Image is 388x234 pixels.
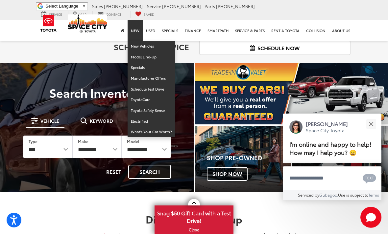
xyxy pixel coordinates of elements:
[127,138,139,144] label: Model
[106,12,121,17] span: Contact
[118,20,128,41] a: Home
[49,12,62,17] span: Service
[182,20,204,41] a: Finance
[338,192,368,198] span: Use is subject to
[128,165,171,179] button: Search
[329,20,353,41] a: About Us
[303,20,329,41] a: Collision
[195,63,388,124] div: carousel slide number 2 of 2
[90,118,113,123] span: Keyword
[268,20,303,41] a: Rent a Toyota
[68,11,91,18] a: Map
[298,192,319,198] span: Serviced by
[364,117,378,131] button: Close
[283,166,381,190] textarea: Type your message
[79,12,86,17] span: Map
[162,3,201,9] span: [PHONE_NUMBER]
[68,14,107,32] img: Space City Toyota
[128,62,175,73] a: Specials
[128,127,175,137] a: What's Your Car Worth?
[36,13,61,34] img: Toyota
[199,40,351,55] a: Schedule Now
[232,20,268,41] a: Service & Parts
[368,192,379,198] a: Terms
[195,126,291,193] div: Toyota
[128,116,175,127] a: Electrified
[359,76,388,111] button: Click to view next picture.
[195,126,291,193] a: Shop Pre-Owned Shop Now
[128,73,175,84] a: Manufacturer Offers
[319,192,338,198] a: Gubagoo.
[37,42,189,51] h2: Schedule Service
[39,214,349,224] h2: Discover Our Lineup
[128,52,175,63] a: Model Line-Up
[360,207,381,228] button: Toggle Chat Window
[155,206,233,226] span: Snag $50 Gift Card with a Test Drive!
[205,3,215,9] span: Parts
[289,140,372,157] span: I'm online and happy to help! How may I help you? 😀
[216,3,255,9] span: [PHONE_NUMBER]
[158,20,182,41] a: Specials
[45,4,78,9] span: Select Language
[29,138,37,144] label: Type
[195,63,388,124] img: We Buy Cars
[130,11,159,18] a: My Saved Vehicles
[101,165,127,179] button: Reset
[207,155,291,161] h4: Shop Pre-Owned
[144,12,155,17] span: Saved
[306,127,348,134] p: Space City Toyota
[204,20,232,41] a: SmartPath
[195,76,224,111] button: Click to view previous picture.
[82,4,86,9] span: ▼
[363,173,376,184] svg: Text
[36,11,67,18] a: Service
[128,41,175,52] a: New Vehicles
[92,11,126,18] a: Contact
[128,105,175,116] a: Toyota Safety Sense
[128,20,143,41] a: New
[283,114,381,200] div: Close[PERSON_NAME]Space City ToyotaI'm online and happy to help! How may I help you? 😀Type your m...
[128,84,175,95] a: Schedule Test Drive
[360,207,381,228] svg: Start Chat
[40,118,59,123] span: Vehicle
[78,138,88,144] label: Make
[147,3,161,9] span: Service
[92,3,103,9] span: Sales
[128,95,175,105] a: ToyotaCare
[14,86,180,99] h3: Search Inventory
[306,120,348,127] p: [PERSON_NAME]
[104,3,143,9] span: [PHONE_NUMBER]
[45,4,86,9] a: Select Language​
[207,167,248,181] span: Shop Now
[195,63,388,124] section: Carousel section with vehicle pictures - may contain disclaimers.
[143,20,158,41] a: Used
[361,171,378,185] button: Chat with SMS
